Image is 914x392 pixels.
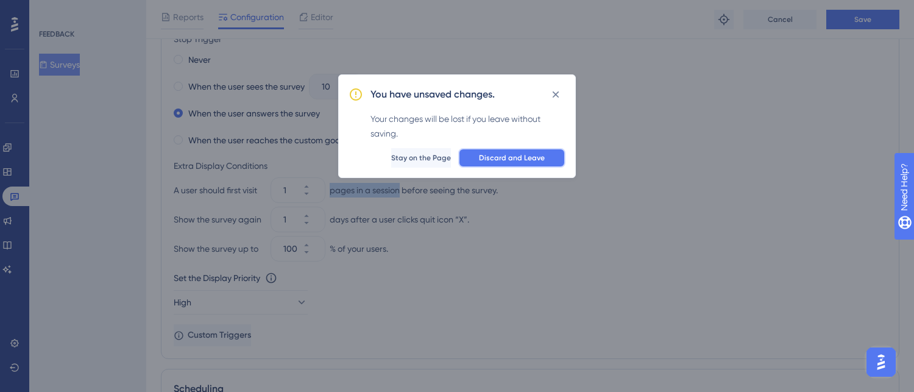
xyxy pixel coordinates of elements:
iframe: UserGuiding AI Assistant Launcher [863,344,899,380]
h2: You have unsaved changes. [370,87,495,102]
span: Need Help? [29,3,76,18]
div: Your changes will be lost if you leave without saving. [370,112,565,141]
span: Discard and Leave [479,153,545,163]
span: Stay on the Page [391,153,451,163]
